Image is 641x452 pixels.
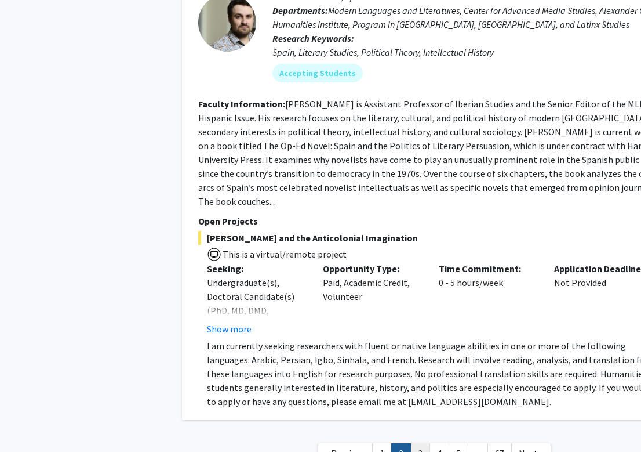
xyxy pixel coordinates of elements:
[221,248,347,260] span: This is a virtual/remote project
[272,64,363,82] mat-chip: Accepting Students
[430,262,546,336] div: 0 - 5 hours/week
[323,262,421,276] p: Opportunity Type:
[207,262,305,276] p: Seeking:
[9,400,49,443] iframe: Chat
[207,276,305,331] div: Undergraduate(s), Doctoral Candidate(s) (PhD, MD, DMD, PharmD, etc.)
[198,98,285,110] b: Faculty Information:
[439,262,537,276] p: Time Commitment:
[207,322,252,336] button: Show more
[272,32,354,44] b: Research Keywords:
[314,262,430,336] div: Paid, Academic Credit, Volunteer
[272,5,328,16] b: Departments:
